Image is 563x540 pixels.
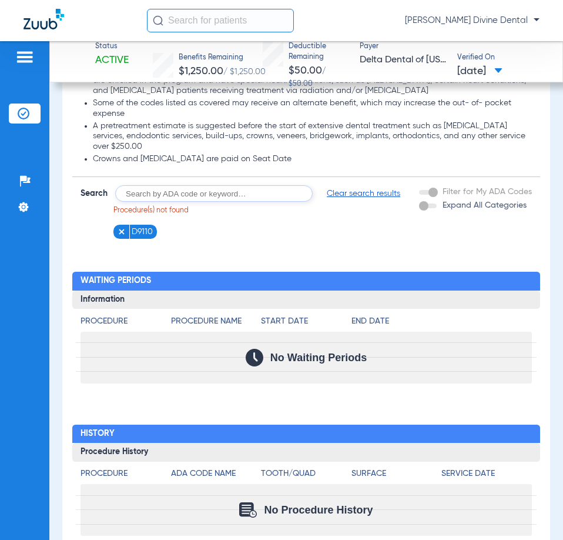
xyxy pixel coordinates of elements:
h4: Tooth/Quad [261,468,351,480]
h4: Service Date [441,468,531,480]
h4: End Date [351,315,532,328]
span: $50.00 [289,65,322,76]
span: Payer [360,42,447,52]
span: No Procedure History [264,504,373,516]
h4: Procedure [81,468,170,480]
span: / $1,250.00 [223,68,266,76]
app-breakdown-title: Procedure Name [171,315,261,332]
app-breakdown-title: Start Date [261,315,351,332]
app-breakdown-title: Service Date [441,468,531,484]
app-breakdown-title: Procedure [81,468,170,484]
p: Procedure(s) not found [113,206,400,216]
label: Filter for My ADA Codes [440,186,532,198]
h4: Procedure [81,315,170,328]
span: Delta Dental of [US_STATE] [360,53,447,68]
span: Expand All Categories [443,201,527,209]
iframe: Chat Widget [504,484,563,540]
img: Calendar [239,502,257,518]
input: Search by ADA code or keyword… [115,185,313,202]
span: Active [95,53,129,68]
h2: History [72,425,539,444]
span: [PERSON_NAME] Divine Dental [405,15,539,26]
h4: Surface [351,468,441,480]
app-breakdown-title: Tooth/Quad [261,468,351,484]
span: D9110 [132,226,153,238]
span: Verified On [457,53,544,64]
span: Deductible Remaining [289,42,350,62]
img: x.svg [118,228,126,236]
li: Some of the codes listed as covered may receive an alternate benefit, which may increase the out-... [93,98,531,119]
input: Search for patients [147,9,294,32]
li: A pretreatment estimate is suggested before the start of extensive dental treatment such as [MEDI... [93,121,531,152]
img: hamburger-icon [15,50,34,64]
span: Benefits Remaining [179,53,266,64]
img: Calendar [246,349,263,366]
span: Search [81,188,108,199]
span: No Waiting Periods [270,352,367,364]
app-breakdown-title: Procedure [81,315,170,332]
h3: Information [72,291,539,309]
img: Search Icon [153,15,163,26]
h4: Start Date [261,315,351,328]
li: Crowns and [MEDICAL_DATA] are paid on Seat Date [93,154,531,165]
h3: Procedure History [72,443,539,462]
h4: ADA Code Name [171,468,261,480]
span: [DATE] [457,64,502,79]
h4: Procedure Name [171,315,261,328]
app-breakdown-title: End Date [351,315,532,332]
app-breakdown-title: ADA Code Name [171,468,261,484]
h2: Waiting Periods [72,272,539,291]
img: Zuub Logo [24,9,64,29]
span: Clear search results [327,188,400,199]
span: Status [95,42,129,52]
app-breakdown-title: Surface [351,468,441,484]
span: $1,250.00 [179,66,223,76]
